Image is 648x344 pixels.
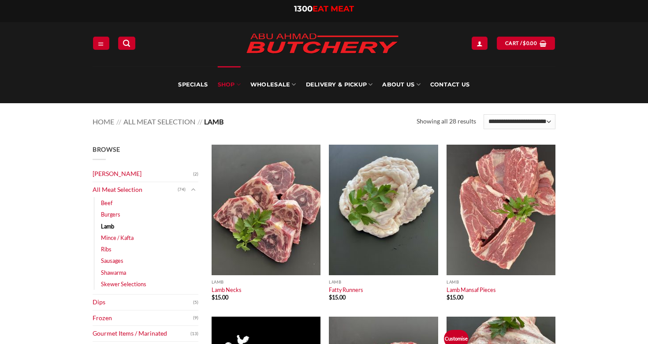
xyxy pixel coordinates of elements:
[212,294,228,301] bdi: 15.00
[101,267,126,278] a: Shawarma
[178,183,186,196] span: (74)
[188,185,198,194] button: Toggle
[204,117,223,126] span: Lamb
[447,280,555,284] p: Lamb
[123,117,195,126] a: All Meat Selection
[101,209,120,220] a: Burgers
[313,4,354,14] span: EAT MEAT
[101,232,134,243] a: Mince / Kafta
[472,37,488,49] a: Login
[382,66,420,103] a: About Us
[93,326,190,341] a: Gourmet Items / Marinated
[101,255,123,266] a: Sausages
[212,145,320,275] img: Lamb Necks
[447,294,463,301] bdi: 15.00
[238,27,406,61] img: Abu Ahmad Butchery
[447,286,496,293] a: Lamb Mansaf Pieces
[93,37,109,49] a: Menu
[329,286,363,293] a: Fatty Runners
[329,294,346,301] bdi: 15.00
[93,295,193,310] a: Dips
[190,327,198,340] span: (13)
[93,310,193,326] a: Frozen
[93,146,120,153] span: Browse
[523,40,537,46] bdi: 0.00
[116,117,121,126] span: //
[93,166,193,182] a: [PERSON_NAME]
[447,294,450,301] span: $
[193,168,198,181] span: (2)
[193,296,198,309] span: (5)
[101,197,112,209] a: Beef
[329,280,438,284] p: Lamb
[417,116,476,127] p: Showing all 28 results
[212,280,320,284] p: Lamb
[101,278,146,290] a: Skewer Selections
[93,182,178,198] a: All Meat Selection
[329,294,332,301] span: $
[484,114,555,129] select: Shop order
[430,66,470,103] a: Contact Us
[505,39,537,47] span: Cart /
[294,4,354,14] a: 1300EAT MEAT
[118,37,135,49] a: Search
[193,311,198,325] span: (9)
[218,66,241,103] a: SHOP
[447,145,555,275] img: Lamb-Mansaf-Pieces
[101,221,114,232] a: Lamb
[101,243,112,255] a: Ribs
[294,4,313,14] span: 1300
[306,66,373,103] a: Delivery & Pickup
[497,37,555,49] a: View cart
[197,117,202,126] span: //
[93,117,114,126] a: Home
[178,66,208,103] a: Specials
[212,286,242,293] a: Lamb Necks
[212,294,215,301] span: $
[523,39,526,47] span: $
[329,145,438,275] img: Fatty Runners
[250,66,296,103] a: Wholesale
